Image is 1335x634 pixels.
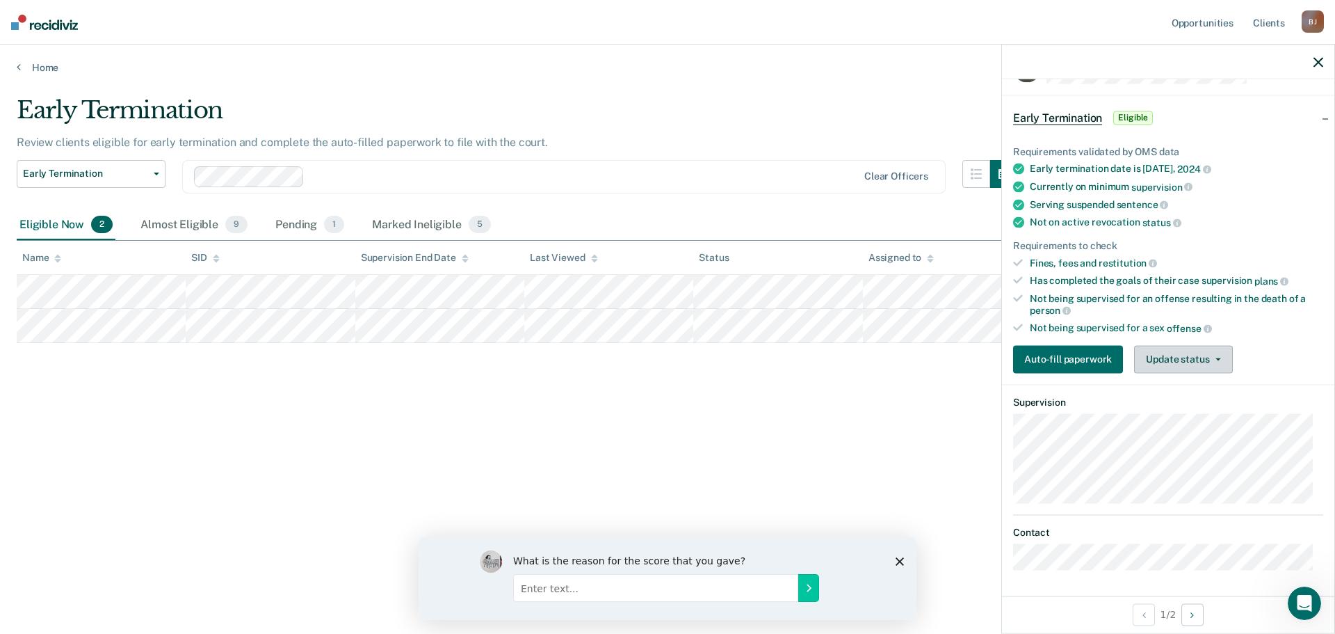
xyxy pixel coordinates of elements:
div: Eligible Now [17,210,115,241]
a: Home [17,61,1318,74]
div: Requirements to check [1013,239,1323,251]
button: Previous Opportunity [1133,603,1155,626]
iframe: Intercom live chat [1288,587,1321,620]
span: offense [1167,323,1212,334]
div: Marked Ineligible [369,210,494,241]
div: Not on active revocation [1030,216,1323,229]
button: Auto-fill paperwork [1013,345,1123,373]
dt: Contact [1013,527,1323,539]
button: Next Opportunity [1181,603,1204,626]
div: Fines, fees and [1030,257,1323,269]
span: Eligible [1113,111,1153,125]
img: Recidiviz [11,15,78,30]
div: Clear officers [864,171,928,182]
span: 5 [469,216,491,234]
span: sentence [1117,199,1169,210]
div: SID [191,252,220,264]
div: Requirements validated by OMS data [1013,145,1323,157]
span: 2 [91,216,113,234]
span: person [1030,305,1071,316]
span: plans [1254,276,1288,287]
iframe: Survey by Kim from Recidiviz [419,537,916,620]
div: Name [22,252,61,264]
div: Supervision End Date [361,252,469,264]
div: Status [699,252,729,264]
div: Has completed the goals of their case supervision [1030,275,1323,287]
div: Early TerminationEligible [1002,95,1334,140]
span: 2024 [1177,164,1211,175]
span: restitution [1099,257,1157,269]
div: Early Termination [17,96,1018,136]
span: status [1142,217,1181,228]
div: Not being supervised for a sex [1030,322,1323,335]
span: 9 [225,216,248,234]
dt: Supervision [1013,396,1323,408]
button: Update status [1134,345,1232,373]
span: Early Termination [23,168,148,180]
div: Serving suspended [1030,198,1323,211]
div: 1 / 2 [1002,596,1334,633]
p: Review clients eligible for early termination and complete the auto-filled paperwork to file with... [17,136,548,149]
span: supervision [1131,181,1192,192]
div: Assigned to [868,252,934,264]
div: Pending [273,210,347,241]
span: Early Termination [1013,111,1102,125]
div: Almost Eligible [138,210,250,241]
span: 1 [324,216,344,234]
div: Last Viewed [530,252,597,264]
div: B J [1302,10,1324,33]
div: Not being supervised for an offense resulting in the death of a [1030,292,1323,316]
div: Early termination date is [DATE], [1030,163,1323,175]
div: Currently on minimum [1030,181,1323,193]
a: Auto-fill paperwork [1013,345,1128,373]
